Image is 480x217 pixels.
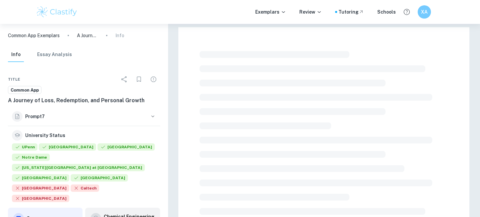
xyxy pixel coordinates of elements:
span: Common App [8,87,41,94]
button: Info [8,47,24,62]
p: Exemplars [255,8,286,16]
button: Essay Analysis [37,47,72,62]
p: Review [299,8,322,16]
div: Accepted: University of Pennsylvania [12,143,37,152]
span: [GEOGRAPHIC_DATA] [39,143,96,151]
div: Rejected: Stanford University [12,184,69,193]
a: Common App [8,86,41,94]
p: A Journey of Loss, Redemption, and Personal Growth [77,32,98,39]
button: Prompt7 [8,107,160,126]
span: UPenn [12,143,37,151]
button: Help and Feedback [401,6,412,18]
span: [GEOGRAPHIC_DATA] [71,174,128,181]
div: Accepted: Yale University [39,143,96,152]
div: Rejected: California Institute of Technology [71,184,99,193]
div: Accepted: Amherst College [71,174,128,183]
div: Accepted: Louisiana State University at Eunice [12,164,145,173]
a: Tutoring [338,8,364,16]
h6: XA [421,8,428,16]
span: [US_STATE][GEOGRAPHIC_DATA] at [GEOGRAPHIC_DATA] [12,164,145,171]
span: [GEOGRAPHIC_DATA] [97,143,155,151]
span: Notre Dame [12,154,50,161]
div: Accepted: University of Notre Dame [12,154,50,163]
div: Accepted: Trinity University [12,174,69,183]
span: [GEOGRAPHIC_DATA] [12,195,69,202]
span: [GEOGRAPHIC_DATA] [12,184,69,192]
div: Bookmark [132,73,146,86]
div: Report issue [147,73,160,86]
p: Info [115,32,124,39]
a: Schools [377,8,396,16]
div: Share [118,73,131,86]
span: Caltech [71,184,99,192]
button: XA [418,5,431,19]
div: Accepted: Rice University [97,143,155,152]
img: Clastify logo [36,5,78,19]
span: [GEOGRAPHIC_DATA] [12,174,69,181]
span: Title [8,76,20,82]
h6: A Journey of Loss, Redemption, and Personal Growth [8,97,160,105]
h6: Prompt 7 [25,113,147,120]
a: Common App Exemplars [8,32,60,39]
h6: University Status [25,132,65,139]
div: Rejected: Princeton University [12,195,69,204]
